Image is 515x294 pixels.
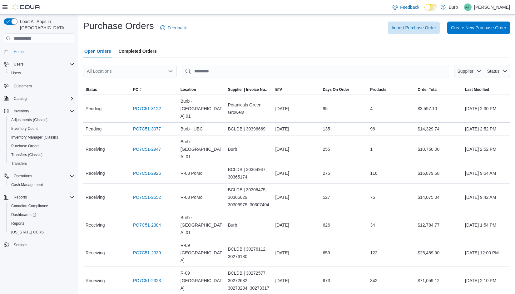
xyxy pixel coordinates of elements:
[451,25,506,31] span: Create New Purchase Order
[273,123,320,135] div: [DATE]
[84,45,111,57] span: Open Orders
[487,69,500,74] span: Status
[9,134,74,141] span: Inventory Manager (Classic)
[14,96,27,101] span: Catalog
[415,219,463,231] div: $12,784.77
[225,99,273,119] div: Potanicals Green Growers
[14,84,32,89] span: Customers
[133,125,161,133] a: PO7C51-3077
[168,69,173,74] button: Open list of options
[11,230,44,235] span: [US_STATE] CCRS
[133,169,161,177] a: PO7C51-2925
[11,95,29,102] button: Catalog
[133,105,161,112] a: PO7C51-3122
[11,194,74,201] span: Reports
[225,219,273,231] div: Burb
[9,151,45,159] a: Transfers (Classic)
[86,169,105,177] span: Receiving
[9,228,74,236] span: Washington CCRS
[323,221,330,229] span: 626
[273,167,320,179] div: [DATE]
[323,277,330,284] span: 673
[178,85,225,95] button: Location
[9,211,39,218] a: Dashboards
[11,172,35,180] button: Operations
[9,202,74,210] span: Canadian Compliance
[463,219,510,231] div: [DATE] 1:54 PM
[9,142,42,150] a: Purchase Orders
[86,145,105,153] span: Receiving
[133,87,141,92] span: PO #
[415,274,463,287] div: $71,059.12
[228,87,270,92] span: Supplier | Invoice Number
[181,194,203,201] span: R-03 PoMo
[415,123,463,135] div: $14,329.74
[86,105,102,112] span: Pending
[4,45,74,266] nav: Complex example
[415,247,463,259] div: $25,489.90
[83,85,131,95] button: Status
[11,241,30,249] a: Settings
[275,87,283,92] span: ETA
[86,194,105,201] span: Receiving
[225,163,273,183] div: BCLDB | 30364947, 30365174
[370,194,375,201] span: 76
[1,193,77,202] button: Reports
[133,221,161,229] a: PO7C51-2384
[11,203,48,208] span: Canadian Compliance
[6,219,77,228] button: Reports
[17,18,74,31] span: Load All Apps in [GEOGRAPHIC_DATA]
[415,191,463,203] div: $14,075.04
[6,150,77,159] button: Transfers (Classic)
[11,194,29,201] button: Reports
[11,152,42,157] span: Transfers (Classic)
[484,65,510,77] button: Status
[6,124,77,133] button: Inventory Count
[465,87,489,92] span: Last Modified
[131,85,178,95] button: PO #
[14,195,27,200] span: Reports
[323,105,328,112] span: 95
[86,249,105,257] span: Receiving
[86,125,102,133] span: Pending
[9,151,74,159] span: Transfers (Classic)
[1,94,77,103] button: Catalog
[6,228,77,237] button: [US_STATE] CCRS
[273,274,320,287] div: [DATE]
[415,102,463,115] div: $3,597.10
[463,274,510,287] div: [DATE] 2:10 PM
[6,115,77,124] button: Adjustments (Classic)
[86,277,105,284] span: Receiving
[181,169,203,177] span: R-03 PoMo
[463,123,510,135] div: [DATE] 2:52 PM
[415,85,463,95] button: Order Total
[6,210,77,219] a: Dashboards
[449,3,458,11] p: Burb
[11,95,74,102] span: Catalog
[133,145,161,153] a: PO7C51-2947
[9,125,74,132] span: Inventory Count
[390,1,422,13] a: Feedback
[9,211,74,218] span: Dashboards
[323,194,330,201] span: 527
[370,277,377,284] span: 342
[463,143,510,155] div: [DATE] 2:52 PM
[273,247,320,259] div: [DATE]
[86,87,97,92] span: Status
[11,212,36,217] span: Dashboards
[370,125,375,133] span: 96
[12,4,41,10] img: Cova
[463,102,510,115] div: [DATE] 2:30 PM
[9,202,51,210] a: Canadian Compliance
[9,228,46,236] a: [US_STATE] CCRS
[6,180,77,189] button: Cash Management
[368,85,415,95] button: Products
[9,160,74,167] span: Transfers
[11,107,74,115] span: Inventory
[11,241,74,249] span: Settings
[14,174,32,179] span: Operations
[465,3,471,11] span: AH
[86,221,105,229] span: Receiving
[6,202,77,210] button: Canadian Compliance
